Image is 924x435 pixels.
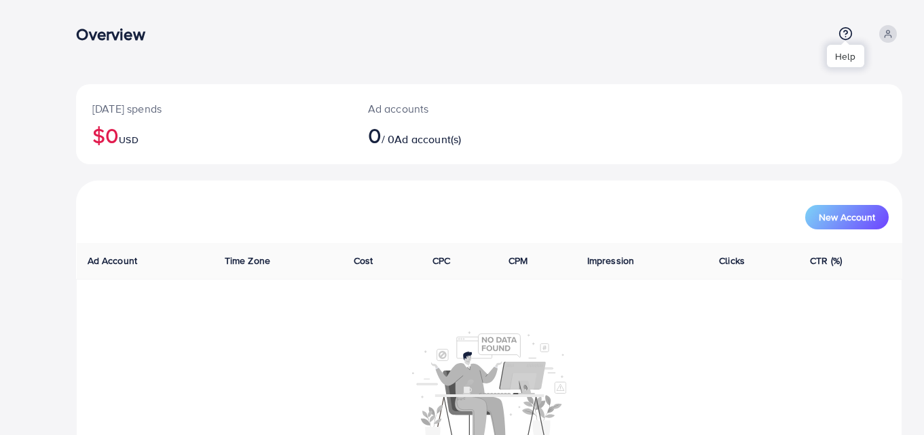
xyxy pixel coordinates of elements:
[92,122,335,148] h2: $0
[827,45,864,67] div: Help
[225,254,270,267] span: Time Zone
[76,24,155,44] h3: Overview
[719,254,745,267] span: Clicks
[394,132,461,147] span: Ad account(s)
[509,254,528,267] span: CPM
[368,100,542,117] p: Ad accounts
[368,119,382,151] span: 0
[432,254,450,267] span: CPC
[88,254,138,267] span: Ad Account
[819,212,875,222] span: New Account
[368,122,542,148] h2: / 0
[92,100,335,117] p: [DATE] spends
[354,254,373,267] span: Cost
[119,133,138,147] span: USD
[587,254,635,267] span: Impression
[810,254,842,267] span: CTR (%)
[805,205,889,229] button: New Account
